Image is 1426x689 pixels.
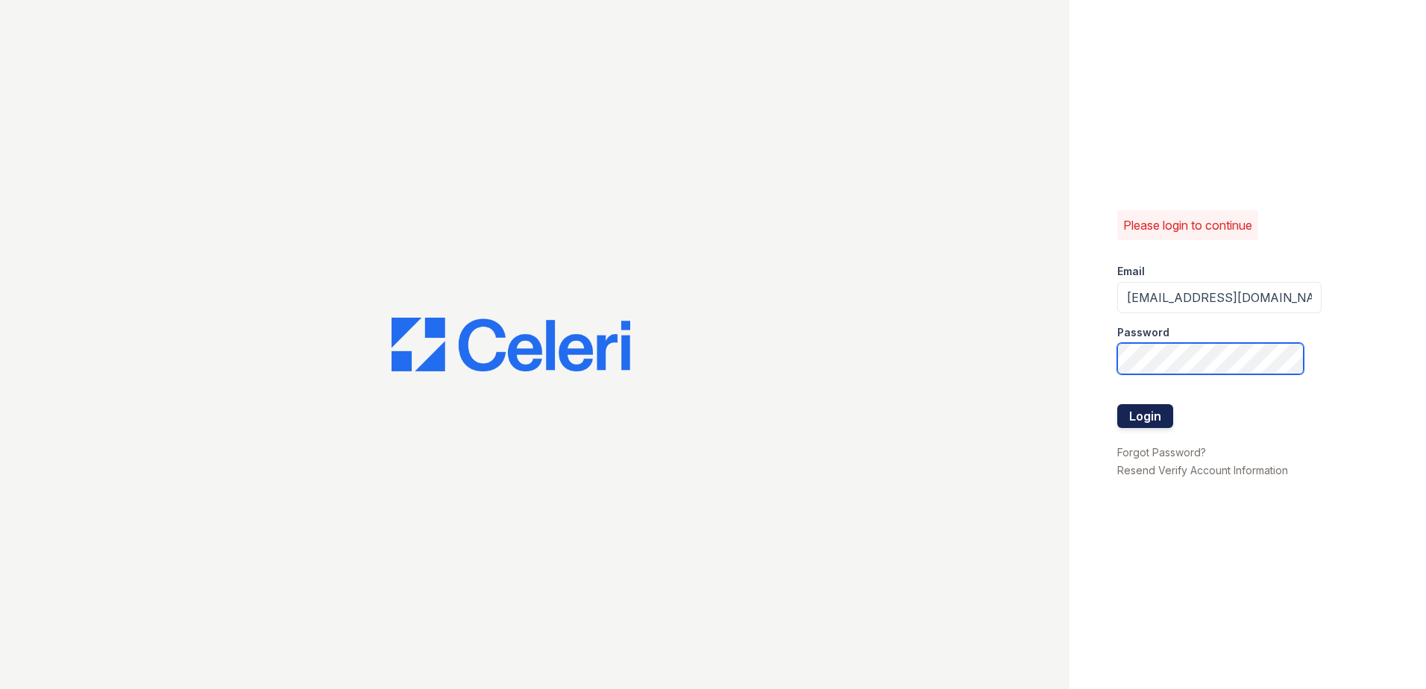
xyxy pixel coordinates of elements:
label: Email [1117,264,1145,279]
p: Please login to continue [1123,216,1252,234]
a: Resend Verify Account Information [1117,464,1288,476]
img: CE_Logo_Blue-a8612792a0a2168367f1c8372b55b34899dd931a85d93a1a3d3e32e68fde9ad4.png [392,318,630,371]
label: Password [1117,325,1169,340]
a: Forgot Password? [1117,446,1206,459]
button: Login [1117,404,1173,428]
